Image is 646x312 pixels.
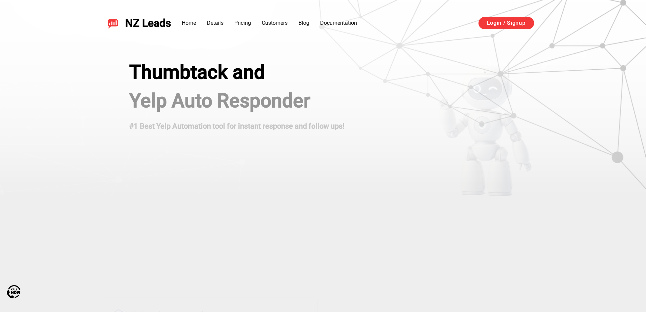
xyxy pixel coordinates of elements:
a: Login / Signup [478,17,534,29]
img: yelp bot [438,61,532,197]
a: Customers [262,20,288,26]
div: Thumbtack and [129,61,345,84]
strong: #1 Best Yelp Automation tool for instant response and follow ups! [129,122,345,130]
a: Details [207,20,223,26]
h1: Yelp Auto Responder [129,90,345,112]
span: NZ Leads [125,17,171,30]
img: NZ Leads logo [107,18,118,29]
a: Pricing [234,20,251,26]
a: Home [182,20,196,26]
img: Call Now [7,285,20,298]
a: Blog [298,20,309,26]
a: Documentation [320,20,357,26]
